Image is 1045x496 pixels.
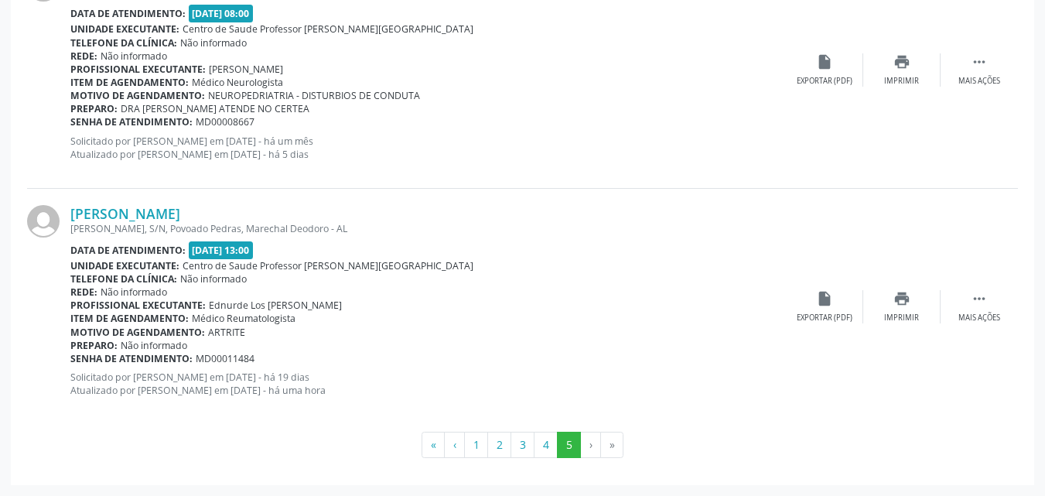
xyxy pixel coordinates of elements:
[196,352,254,365] span: MD00011484
[70,299,206,312] b: Profissional executante:
[70,76,189,89] b: Item de agendamento:
[70,272,177,286] b: Telefone da clínica:
[534,432,558,458] button: Go to page 4
[893,290,910,307] i: print
[70,312,189,325] b: Item de agendamento:
[180,36,247,50] span: Não informado
[208,326,245,339] span: ARTRITE
[70,371,786,397] p: Solicitado por [PERSON_NAME] em [DATE] - há 19 dias Atualizado por [PERSON_NAME] em [DATE] - há u...
[101,286,167,299] span: Não informado
[487,432,511,458] button: Go to page 2
[557,432,581,458] button: Go to page 5
[183,259,473,272] span: Centro de Saude Professor [PERSON_NAME][GEOGRAPHIC_DATA]
[196,115,254,128] span: MD00008667
[70,259,179,272] b: Unidade executante:
[797,313,852,323] div: Exportar (PDF)
[958,313,1000,323] div: Mais ações
[70,339,118,352] b: Preparo:
[70,244,186,257] b: Data de atendimento:
[797,76,852,87] div: Exportar (PDF)
[444,432,465,458] button: Go to previous page
[27,432,1018,458] ul: Pagination
[183,22,473,36] span: Centro de Saude Professor [PERSON_NAME][GEOGRAPHIC_DATA]
[70,205,180,222] a: [PERSON_NAME]
[180,272,247,286] span: Não informado
[192,312,295,325] span: Médico Reumatologista
[209,63,283,76] span: [PERSON_NAME]
[189,241,254,259] span: [DATE] 13:00
[208,89,420,102] span: NEUROPEDRIATRIA - DISTURBIOS DE CONDUTA
[209,299,342,312] span: Ednurde Los [PERSON_NAME]
[422,432,445,458] button: Go to first page
[121,102,309,115] span: DRA [PERSON_NAME] ATENDE NO CERTEA
[70,352,193,365] b: Senha de atendimento:
[70,22,179,36] b: Unidade executante:
[816,53,833,70] i: insert_drive_file
[511,432,534,458] button: Go to page 3
[70,36,177,50] b: Telefone da clínica:
[816,290,833,307] i: insert_drive_file
[70,286,97,299] b: Rede:
[884,313,919,323] div: Imprimir
[464,432,488,458] button: Go to page 1
[971,53,988,70] i: 
[70,135,786,161] p: Solicitado por [PERSON_NAME] em [DATE] - há um mês Atualizado por [PERSON_NAME] em [DATE] - há 5 ...
[70,102,118,115] b: Preparo:
[70,89,205,102] b: Motivo de agendamento:
[893,53,910,70] i: print
[101,50,167,63] span: Não informado
[189,5,254,22] span: [DATE] 08:00
[70,7,186,20] b: Data de atendimento:
[70,326,205,339] b: Motivo de agendamento:
[884,76,919,87] div: Imprimir
[192,76,283,89] span: Médico Neurologista
[121,339,187,352] span: Não informado
[958,76,1000,87] div: Mais ações
[971,290,988,307] i: 
[70,63,206,76] b: Profissional executante:
[27,205,60,238] img: img
[70,50,97,63] b: Rede:
[70,222,786,235] div: [PERSON_NAME], S/N, Povoado Pedras, Marechal Deodoro - AL
[70,115,193,128] b: Senha de atendimento:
